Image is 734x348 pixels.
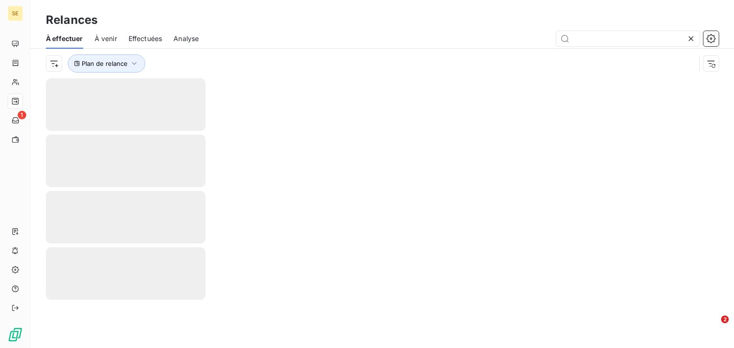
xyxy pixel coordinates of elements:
[8,6,23,21] div: SE
[46,34,83,43] span: À effectuer
[8,327,23,342] img: Logo LeanPay
[702,316,724,338] iframe: Intercom live chat
[82,60,128,67] span: Plan de relance
[68,54,145,73] button: Plan de relance
[95,34,117,43] span: À venir
[173,34,199,43] span: Analyse
[129,34,162,43] span: Effectuées
[18,111,26,119] span: 1
[721,316,729,323] span: 2
[556,31,700,46] input: Rechercher
[46,11,97,29] h3: Relances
